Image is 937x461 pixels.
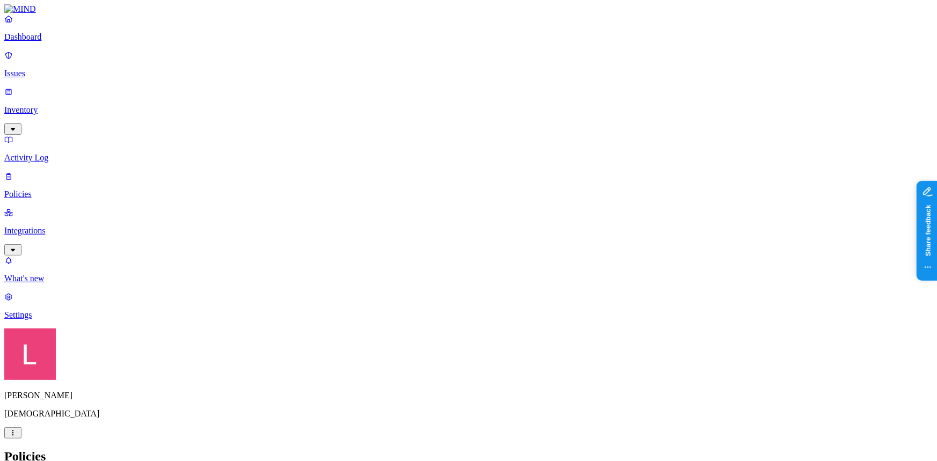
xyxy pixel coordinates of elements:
p: What's new [4,274,933,283]
p: Settings [4,310,933,320]
p: Policies [4,189,933,199]
p: Integrations [4,226,933,236]
p: [PERSON_NAME] [4,391,933,400]
a: What's new [4,255,933,283]
a: Policies [4,171,933,199]
p: Issues [4,69,933,78]
a: Dashboard [4,14,933,42]
a: Settings [4,292,933,320]
p: Activity Log [4,153,933,163]
img: MIND [4,4,36,14]
img: Landen Brown [4,328,56,380]
p: Dashboard [4,32,933,42]
p: [DEMOGRAPHIC_DATA] [4,409,933,419]
p: Inventory [4,105,933,115]
a: MIND [4,4,933,14]
a: Issues [4,50,933,78]
a: Activity Log [4,135,933,163]
a: Integrations [4,208,933,254]
a: Inventory [4,87,933,133]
